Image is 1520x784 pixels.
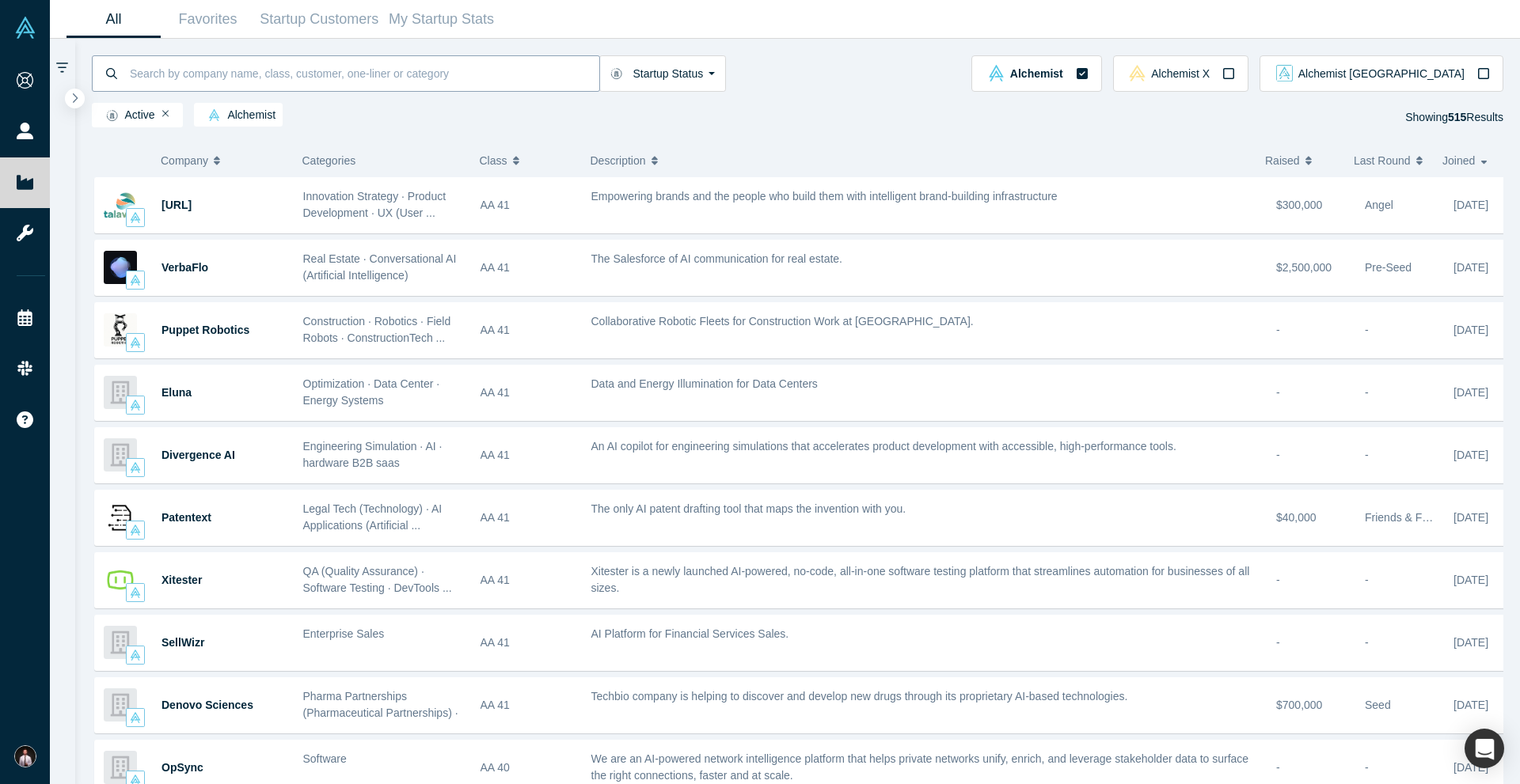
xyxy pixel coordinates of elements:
[1265,144,1337,177] button: Raised
[591,627,789,640] span: AI Platform for Financial Services Sales.
[481,178,575,233] div: AA 41
[66,1,161,38] a: All
[104,438,137,472] img: Divergence AI's Logo
[1365,511,1448,524] span: Friends & Family
[1453,761,1488,774] span: [DATE]
[591,252,843,265] span: The Salesforce of AI communication for real estate.
[303,690,458,736] span: Pharma Partnerships (Pharmaceutical Partnerships) · ...
[201,109,275,122] span: Alchemist
[988,65,1005,81] img: alchemist Vault Logo
[481,303,575,358] div: AA 41
[1453,261,1488,274] span: [DATE]
[1298,68,1465,79] span: Alchemist [GEOGRAPHIC_DATA]
[610,67,622,80] img: Startup status
[255,1,384,38] a: Startup Customers
[1113,55,1248,92] button: alchemistx Vault LogoAlchemist X
[1453,636,1488,649] span: [DATE]
[104,313,137,347] img: Puppet Robotics's Logo
[1365,761,1369,774] span: -
[106,109,118,122] img: Startup status
[1365,449,1369,461] span: -
[104,626,137,659] img: SellWizr's Logo
[161,324,249,336] a: Puppet Robotics
[161,699,253,711] span: Denovo Sciences
[130,525,141,536] img: alchemist Vault Logo
[481,615,575,670] div: AA 41
[1276,386,1280,399] span: -
[303,752,347,765] span: Software
[104,501,137,534] img: Patentext's Logo
[1365,199,1393,211] span: Angel
[1365,386,1369,399] span: -
[1010,68,1063,79] span: Alchemist
[130,337,141,348] img: alchemist Vault Logo
[1453,699,1488,711] span: [DATE]
[161,574,202,586] a: Xitester
[1365,699,1391,711] span: Seed
[104,251,137,284] img: VerbaFlo's Logo
[1354,144,1426,177] button: Last Round
[104,563,137,597] img: Xitester's Logo
[1365,636,1369,649] span: -
[303,190,446,219] span: Innovation Strategy · Product Development · UX (User ...
[1453,199,1488,211] span: [DATE]
[161,144,208,177] span: Company
[104,751,137,784] img: OpSync's Logo
[161,199,192,211] a: [URL]
[303,502,443,532] span: Legal Tech (Technology) · AI Applications (Artificial ...
[1365,324,1369,336] span: -
[303,440,443,469] span: Engineering Simulation · AI · hardware B2B saas
[591,144,1249,177] button: Description
[302,154,356,167] span: Categories
[99,109,155,122] span: Active
[161,144,277,177] button: Company
[1405,111,1503,123] span: Showing Results
[128,55,599,92] input: Search by company name, class, customer, one-liner or category
[591,377,818,390] span: Data and Energy Illumination for Data Centers
[1260,55,1503,92] button: alchemist_aj Vault LogoAlchemist [GEOGRAPHIC_DATA]
[1453,574,1488,586] span: [DATE]
[1276,199,1322,211] span: $300,000
[161,261,208,274] a: VerbaFlo
[591,690,1128,703] span: Techbio company is helping to discover and develop new drugs through its proprietary AI-based tec...
[161,386,192,399] a: Eluna
[591,315,974,328] span: Collaborative Robotic Fleets for Construction Work at [GEOGRAPHIC_DATA].
[130,587,141,598] img: alchemist Vault Logo
[1354,144,1411,177] span: Last Round
[481,428,575,483] div: AA 41
[1453,449,1488,461] span: [DATE]
[1442,144,1475,177] span: Joined
[1442,144,1492,177] button: Joined
[130,462,141,473] img: alchemist Vault Logo
[1453,386,1488,399] span: [DATE]
[161,511,211,524] span: Patentext
[591,752,1249,782] span: We are an AI-powered network intelligence platform that helps private networks unify, enrich, and...
[104,688,137,722] img: Denovo Sciences's Logo
[599,55,727,92] button: Startup Status
[130,712,141,723] img: alchemist Vault Logo
[130,400,141,411] img: alchemist Vault Logo
[303,627,385,640] span: Enterprise Sales
[971,55,1101,92] button: alchemist Vault LogoAlchemist
[1276,574,1280,586] span: -
[162,108,169,119] button: Remove Filter
[1276,511,1317,524] span: $40,000
[1276,636,1280,649] span: -
[481,678,575,733] div: AA 41
[303,252,457,282] span: Real Estate · Conversational AI (Artificial Intelligence)
[591,440,1176,453] span: An AI copilot for engineering simulations that accelerates product development with accessible, h...
[1276,449,1280,461] span: -
[591,502,906,515] span: The only AI patent drafting tool that maps the invention with you.
[161,761,203,774] a: OpSync
[591,144,646,177] span: Description
[130,650,141,661] img: alchemist Vault Logo
[480,144,507,177] span: Class
[130,275,141,286] img: alchemist Vault Logo
[384,1,500,38] a: My Startup Stats
[161,449,235,461] a: Divergence AI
